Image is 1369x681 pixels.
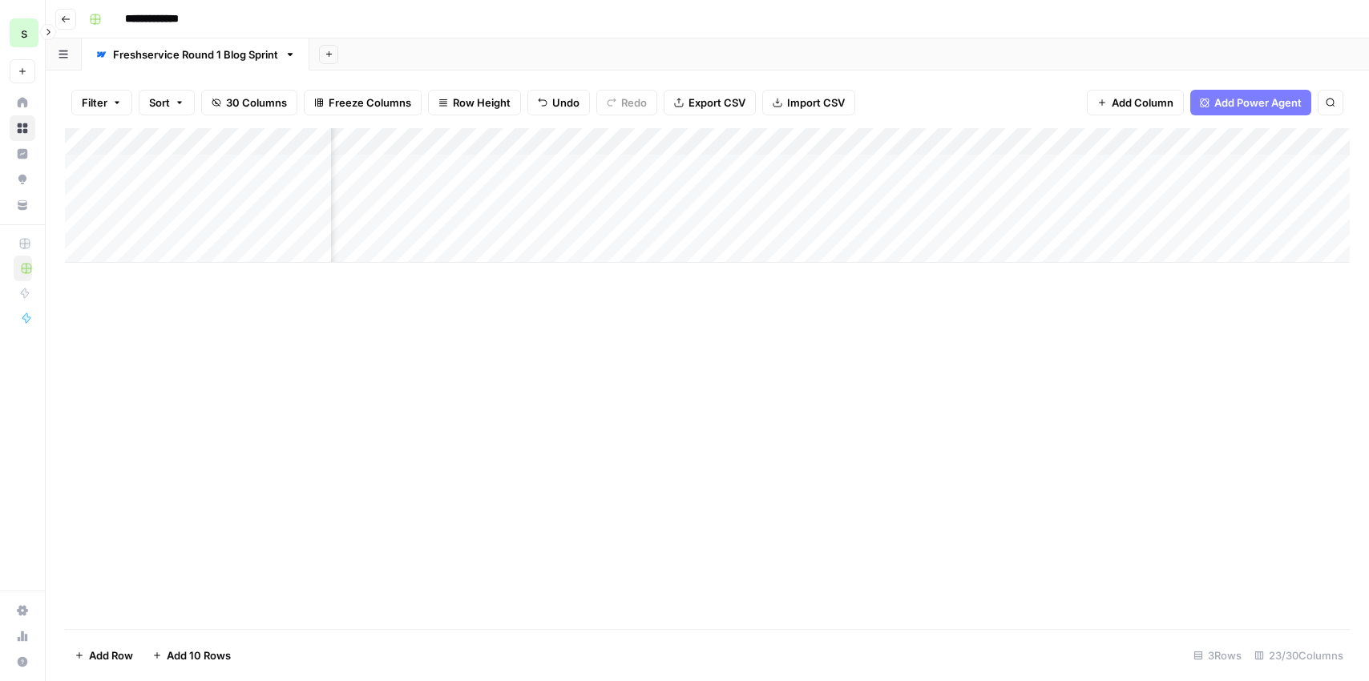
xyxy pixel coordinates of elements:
[201,90,297,115] button: 30 Columns
[1214,95,1302,111] span: Add Power Agent
[10,90,35,115] a: Home
[596,90,657,115] button: Redo
[21,23,27,42] span: s
[1112,95,1173,111] span: Add Column
[10,598,35,623] a: Settings
[65,643,143,668] button: Add Row
[689,95,745,111] span: Export CSV
[89,647,133,663] span: Add Row
[226,95,287,111] span: 30 Columns
[552,95,580,111] span: Undo
[167,647,231,663] span: Add 10 Rows
[1087,90,1184,115] button: Add Column
[1248,643,1350,668] div: 23/30 Columns
[10,623,35,649] a: Usage
[664,90,756,115] button: Export CSV
[113,46,278,62] div: Freshservice Round 1 Blog Sprint
[10,649,35,675] button: Help + Support
[762,90,855,115] button: Import CSV
[329,95,411,111] span: Freeze Columns
[71,90,132,115] button: Filter
[143,643,240,668] button: Add 10 Rows
[527,90,590,115] button: Undo
[82,95,107,111] span: Filter
[149,95,170,111] span: Sort
[304,90,422,115] button: Freeze Columns
[428,90,521,115] button: Row Height
[139,90,195,115] button: Sort
[787,95,845,111] span: Import CSV
[10,192,35,218] a: Your Data
[621,95,647,111] span: Redo
[10,141,35,167] a: Insights
[1190,90,1311,115] button: Add Power Agent
[82,38,309,71] a: Freshservice Round 1 Blog Sprint
[10,13,35,53] button: Workspace: saasgenie
[10,115,35,141] a: Browse
[453,95,511,111] span: Row Height
[10,167,35,192] a: Opportunities
[1187,643,1248,668] div: 3 Rows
